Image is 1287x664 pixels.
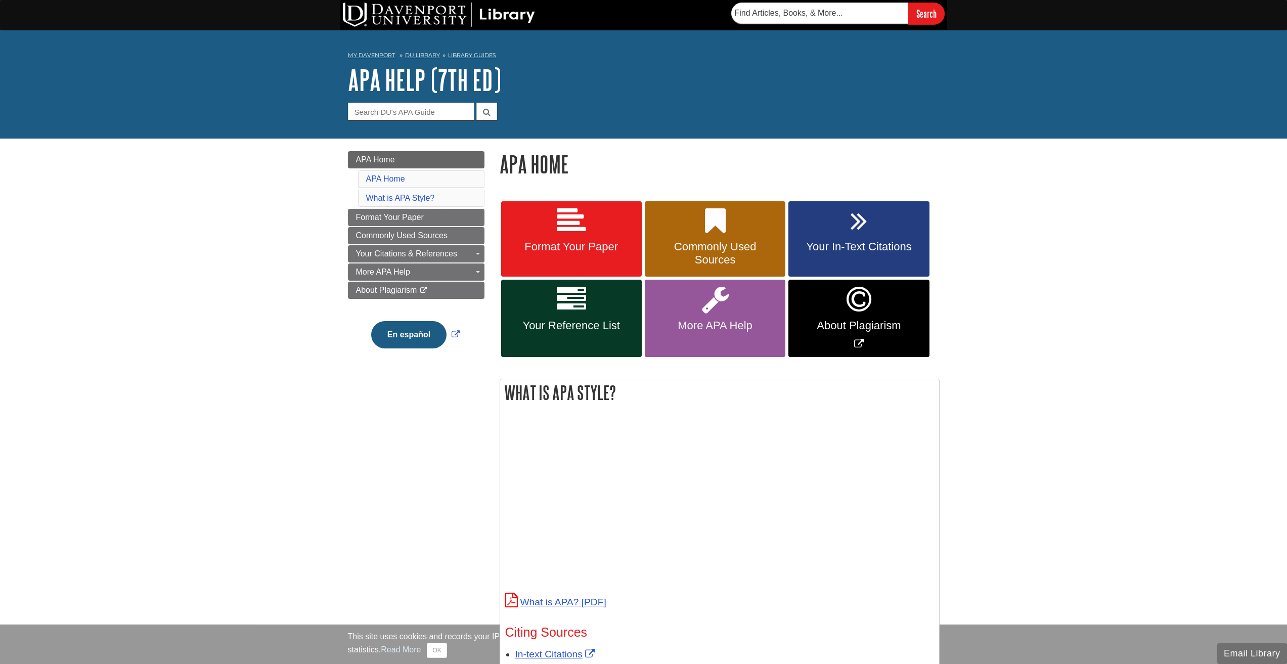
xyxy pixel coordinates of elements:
[356,249,457,258] span: Your Citations & References
[348,245,484,262] a: Your Citations & References
[366,174,405,183] a: APA Home
[348,103,474,120] input: Search DU's APA Guide
[505,424,788,584] iframe: What is APA?
[343,3,535,27] img: DU Library
[515,649,597,659] a: Link opens in new window
[788,201,929,277] a: Your In-Text Citations
[509,240,634,253] span: Format Your Paper
[505,625,934,640] h3: Citing Sources
[505,597,606,607] a: What is APA?
[348,282,484,299] a: About Plagiarism
[788,280,929,357] a: Link opens in new window
[419,287,428,294] i: This link opens in a new window
[356,231,448,240] span: Commonly Used Sources
[366,194,435,202] a: What is APA Style?
[500,379,939,406] h2: What is APA Style?
[500,151,940,177] h1: APA Home
[509,319,634,332] span: Your Reference List
[348,209,484,226] a: Format Your Paper
[645,280,785,357] a: More APA Help
[356,268,410,276] span: More APA Help
[652,240,778,267] span: Commonly Used Sources
[405,52,440,59] a: DU Library
[731,3,908,24] input: Find Articles, Books, & More...
[356,213,424,222] span: Format Your Paper
[348,631,940,658] div: This site uses cookies and records your IP address for usage statistics. Additionally, we use Goo...
[371,321,447,348] button: En español
[348,51,395,60] a: My Davenport
[369,330,462,339] a: Link opens in new window
[348,151,484,366] div: Guide Page Menu
[731,3,945,24] form: Searches DU Library's articles, books, and more
[381,645,421,654] a: Read More
[645,201,785,277] a: Commonly Used Sources
[348,263,484,281] a: More APA Help
[348,49,940,65] nav: breadcrumb
[652,319,778,332] span: More APA Help
[501,280,642,357] a: Your Reference List
[448,52,496,59] a: Library Guides
[356,286,417,294] span: About Plagiarism
[796,319,921,332] span: About Plagiarism
[427,643,447,658] button: Close
[348,227,484,244] a: Commonly Used Sources
[796,240,921,253] span: Your In-Text Citations
[908,3,945,24] input: Search
[1217,643,1287,664] button: Email Library
[501,201,642,277] a: Format Your Paper
[348,64,501,96] a: APA Help (7th Ed)
[348,151,484,168] a: APA Home
[356,155,395,164] span: APA Home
